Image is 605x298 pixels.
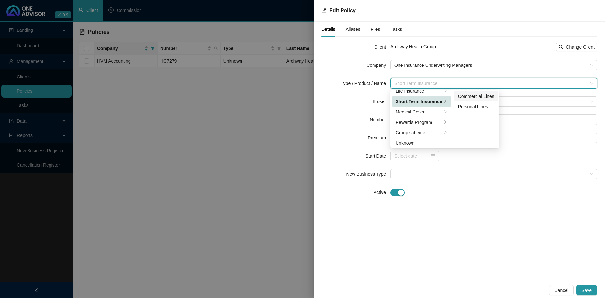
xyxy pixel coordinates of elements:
button: Cancel [549,285,574,295]
button: Save [576,285,597,295]
span: Short Term Insurance [394,78,593,88]
span: Save [581,287,592,294]
span: right [443,89,447,93]
div: Personal Lines [458,103,494,110]
span: Change Client [566,43,595,51]
span: right [443,130,447,134]
label: Number [370,114,390,125]
label: Client [374,42,390,52]
label: Premium [368,133,390,143]
div: Life Insurance [396,88,442,95]
li: Group scheme [392,127,451,138]
span: Tasks [391,27,402,31]
label: Active [374,187,390,197]
li: Unknown [392,138,451,148]
span: Edit Policy [329,8,356,13]
button: Change Client [556,43,597,51]
li: Rewards Program [392,117,451,127]
li: Medical Cover [392,107,451,117]
label: Start Date [365,151,390,161]
div: Commercial Lines [458,93,494,100]
span: Files [371,27,380,31]
label: Company [366,60,390,70]
span: search [559,45,563,49]
label: New Business Type [346,169,390,179]
span: Details [321,27,335,31]
div: Group scheme [396,129,442,136]
li: Commercial Lines [454,91,498,101]
div: Medical Cover [396,108,442,115]
label: Type / Product / Name [341,78,390,89]
span: Archway Health Group [390,44,436,49]
span: right [443,110,447,113]
li: Life Insurance [392,86,451,96]
label: Broker [373,96,390,107]
div: Short Term Insurance [396,98,442,105]
span: file-text [321,8,327,13]
span: One Insurance Underwriting Managers [394,60,593,70]
li: Personal Lines [454,101,498,112]
li: Short Term Insurance [392,96,451,107]
span: Aliases [346,27,360,31]
span: right [443,120,447,124]
input: Select date [394,152,430,160]
span: right [443,99,447,103]
span: Cancel [554,287,568,294]
div: Unknown [396,139,447,147]
div: Rewards Program [396,119,442,126]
